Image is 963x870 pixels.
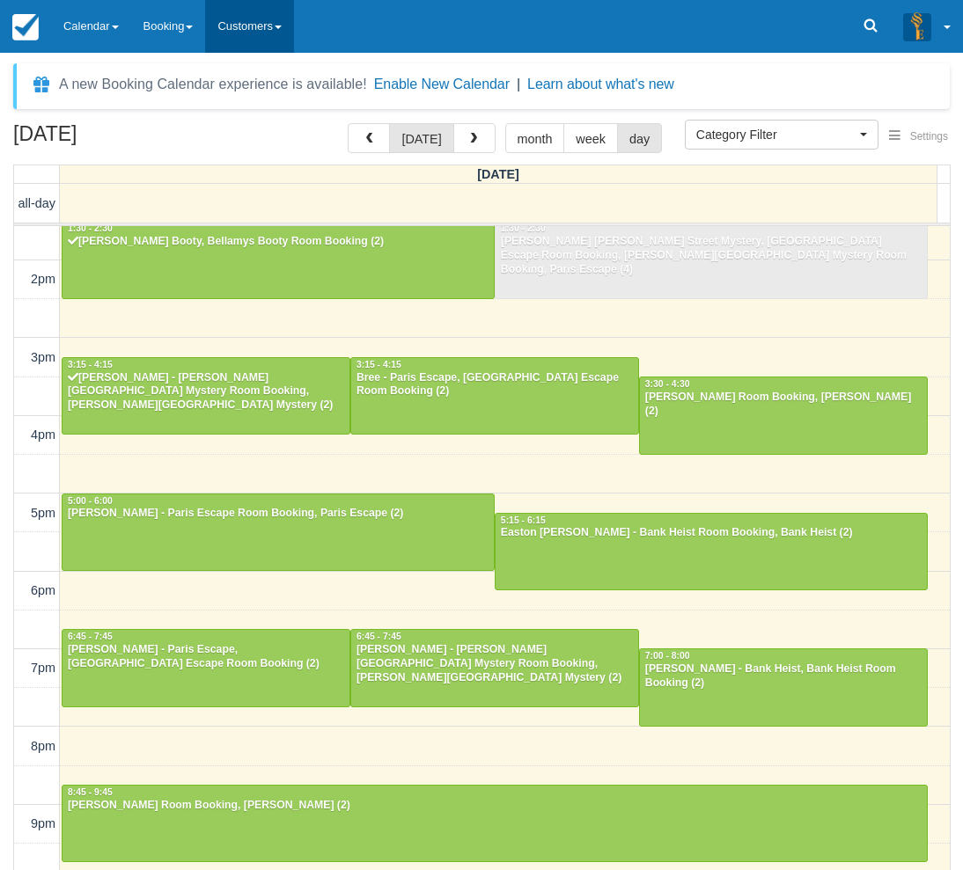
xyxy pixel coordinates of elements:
[62,629,350,706] a: 6:45 - 7:45[PERSON_NAME] - Paris Escape, [GEOGRAPHIC_DATA] Escape Room Booking (2)
[644,662,923,691] div: [PERSON_NAME] - Bank Heist, Bank Heist Room Booking (2)
[357,632,401,641] span: 6:45 - 7:45
[563,123,618,153] button: week
[645,651,690,661] span: 7:00 - 8:00
[68,360,113,369] span: 3:15 - 4:15
[62,493,495,571] a: 5:00 - 6:00[PERSON_NAME] - Paris Escape Room Booking, Paris Escape (2)
[644,391,923,419] div: [PERSON_NAME] Room Booking, [PERSON_NAME] (2)
[31,350,55,364] span: 3pm
[357,360,401,369] span: 3:15 - 4:15
[645,379,690,389] span: 3:30 - 4:30
[477,167,519,181] span: [DATE]
[350,629,639,706] a: 6:45 - 7:45[PERSON_NAME] - [PERSON_NAME][GEOGRAPHIC_DATA] Mystery Room Booking, [PERSON_NAME][GEO...
[639,377,928,454] a: 3:30 - 4:30[PERSON_NAME] Room Booking, [PERSON_NAME] (2)
[505,123,565,153] button: month
[517,77,520,91] span: |
[31,739,55,753] span: 8pm
[639,648,928,726] a: 7:00 - 8:00[PERSON_NAME] - Bank Heist, Bank Heist Room Booking (2)
[31,816,55,830] span: 9pm
[59,74,367,95] div: A new Booking Calendar experience is available!
[501,223,546,233] span: 1:30 - 2:30
[31,506,55,520] span: 5pm
[62,221,495,298] a: 1:30 - 2:30[PERSON_NAME] Booty, Bellamys Booty Room Booking (2)
[910,130,948,143] span: Settings
[62,785,928,862] a: 8:45 - 9:45[PERSON_NAME] Room Booking, [PERSON_NAME] (2)
[31,661,55,675] span: 7pm
[903,12,931,40] img: A3
[501,515,546,525] span: 5:15 - 6:15
[68,496,113,506] span: 5:00 - 6:00
[527,77,674,91] a: Learn about what's new
[67,507,489,521] div: [PERSON_NAME] - Paris Escape Room Booking, Paris Escape (2)
[495,221,928,298] a: 1:30 - 2:30[PERSON_NAME] [PERSON_NAME] Street Mystery, [GEOGRAPHIC_DATA] Escape Room Booking, [PE...
[31,272,55,286] span: 2pm
[67,643,345,671] div: [PERSON_NAME] - Paris Escape, [GEOGRAPHIC_DATA] Escape Room Booking (2)
[67,371,345,413] div: [PERSON_NAME] - [PERSON_NAME][GEOGRAPHIC_DATA] Mystery Room Booking, [PERSON_NAME][GEOGRAPHIC_DAT...
[67,799,923,813] div: [PERSON_NAME] Room Booking, [PERSON_NAME] (2)
[67,235,489,249] div: [PERSON_NAME] Booty, Bellamys Booty Room Booking (2)
[389,123,453,153] button: [DATE]
[500,526,923,540] div: Easton [PERSON_NAME] - Bank Heist Room Booking, Bank Heist (2)
[356,371,634,399] div: Bree - Paris Escape, [GEOGRAPHIC_DATA] Escape Room Booking (2)
[68,787,113,797] span: 8:45 - 9:45
[13,123,236,156] h2: [DATE]
[495,513,928,590] a: 5:15 - 6:15Easton [PERSON_NAME] - Bank Heist Room Booking, Bank Heist (2)
[696,126,856,143] span: Category Filter
[500,235,923,277] div: [PERSON_NAME] [PERSON_NAME] Street Mystery, [GEOGRAPHIC_DATA] Escape Room Booking, [PERSON_NAME][...
[374,76,510,93] button: Enable New Calendar
[350,357,639,435] a: 3:15 - 4:15Bree - Paris Escape, [GEOGRAPHIC_DATA] Escape Room Booking (2)
[18,196,55,210] span: all-day
[356,643,634,685] div: [PERSON_NAME] - [PERSON_NAME][GEOGRAPHIC_DATA] Mystery Room Booking, [PERSON_NAME][GEOGRAPHIC_DAT...
[68,223,113,233] span: 1:30 - 2:30
[878,124,959,150] button: Settings
[68,632,113,641] span: 6:45 - 7:45
[685,120,878,150] button: Category Filter
[12,14,39,40] img: checkfront-main-nav-mini-logo.png
[31,583,55,597] span: 6pm
[31,428,55,442] span: 4pm
[62,357,350,435] a: 3:15 - 4:15[PERSON_NAME] - [PERSON_NAME][GEOGRAPHIC_DATA] Mystery Room Booking, [PERSON_NAME][GEO...
[617,123,662,153] button: day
